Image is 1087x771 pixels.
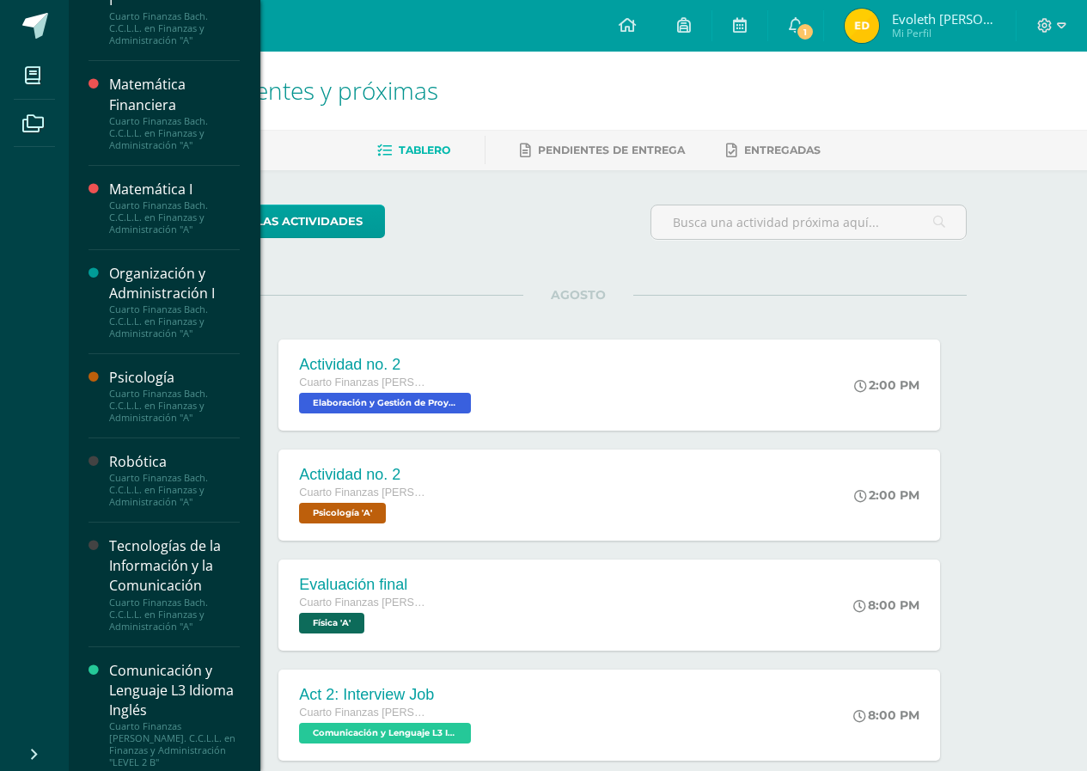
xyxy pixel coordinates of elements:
[299,393,471,413] span: Elaboración y Gestión de Proyectos 'A'
[109,536,240,632] a: Tecnologías de la Información y la ComunicaciónCuarto Finanzas Bach. C.C.L.L. en Finanzas y Admin...
[109,75,240,150] a: Matemática FinancieraCuarto Finanzas Bach. C.C.L.L. en Finanzas y Administración "A"
[109,661,240,720] div: Comunicación y Lenguaje L3 Idioma Inglés
[299,486,428,499] span: Cuarto Finanzas [PERSON_NAME]. C.C.L.L. en Finanzas y Administración
[299,723,471,743] span: Comunicación y Lenguaje L3 Idioma Inglés 'LEVEL 2 B'
[109,199,240,236] div: Cuarto Finanzas Bach. C.C.L.L. en Finanzas y Administración "A"
[109,720,240,768] div: Cuarto Finanzas [PERSON_NAME]. C.C.L.L. en Finanzas y Administración "LEVEL 2 B"
[299,466,428,484] div: Actividad no. 2
[109,115,240,151] div: Cuarto Finanzas Bach. C.C.L.L. en Finanzas y Administración "A"
[854,377,919,393] div: 2:00 PM
[109,10,240,46] div: Cuarto Finanzas Bach. C.C.L.L. en Finanzas y Administración "A"
[520,137,685,164] a: Pendientes de entrega
[109,452,240,472] div: Robótica
[109,368,240,424] a: PsicologíaCuarto Finanzas Bach. C.C.L.L. en Finanzas y Administración "A"
[109,388,240,424] div: Cuarto Finanzas Bach. C.C.L.L. en Finanzas y Administración "A"
[726,137,821,164] a: Entregadas
[523,287,633,303] span: AGOSTO
[89,74,438,107] span: Actividades recientes y próximas
[109,264,240,303] div: Organización y Administración I
[109,75,240,114] div: Matemática Financiera
[109,180,240,199] div: Matemática I
[744,144,821,156] span: Entregadas
[377,137,450,164] a: Tablero
[109,264,240,340] a: Organización y Administración ICuarto Finanzas Bach. C.C.L.L. en Finanzas y Administración "A"
[109,303,240,340] div: Cuarto Finanzas Bach. C.C.L.L. en Finanzas y Administración "A"
[892,26,995,40] span: Mi Perfil
[109,368,240,388] div: Psicología
[299,613,364,633] span: Física 'A'
[853,707,919,723] div: 8:00 PM
[651,205,966,239] input: Busca una actividad próxima aquí...
[299,597,428,609] span: Cuarto Finanzas [PERSON_NAME]. C.C.L.L. en Finanzas y Administración
[109,597,240,633] div: Cuarto Finanzas Bach. C.C.L.L. en Finanzas y Administración "A"
[853,597,919,613] div: 8:00 PM
[854,487,919,503] div: 2:00 PM
[299,707,428,719] span: Cuarto Finanzas [PERSON_NAME]. C.C.L.L. en Finanzas y Administración
[109,180,240,236] a: Matemática ICuarto Finanzas Bach. C.C.L.L. en Finanzas y Administración "A"
[845,9,879,43] img: 372398db3e375715a690d5794b669290.png
[892,10,995,28] span: Evoleth [PERSON_NAME]
[189,205,385,238] a: todas las Actividades
[109,661,240,768] a: Comunicación y Lenguaje L3 Idioma InglésCuarto Finanzas [PERSON_NAME]. C.C.L.L. en Finanzas y Adm...
[109,536,240,596] div: Tecnologías de la Información y la Comunicación
[299,576,428,594] div: Evaluación final
[399,144,450,156] span: Tablero
[299,503,386,523] span: Psicología 'A'
[796,22,815,41] span: 1
[109,472,240,508] div: Cuarto Finanzas Bach. C.C.L.L. en Finanzas y Administración "A"
[538,144,685,156] span: Pendientes de entrega
[299,686,475,704] div: Act 2: Interview Job
[299,376,428,389] span: Cuarto Finanzas [PERSON_NAME]. C.C.L.L. en Finanzas y Administración
[299,356,475,374] div: Actividad no. 2
[109,452,240,508] a: RobóticaCuarto Finanzas Bach. C.C.L.L. en Finanzas y Administración "A"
